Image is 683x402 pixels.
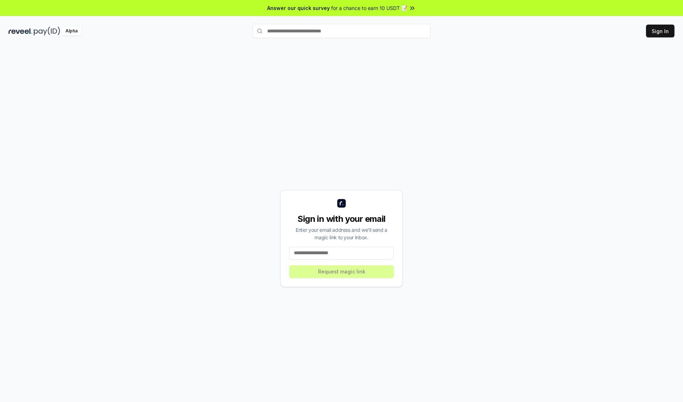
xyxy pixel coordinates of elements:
span: Answer our quick survey [267,4,330,12]
div: Sign in with your email [289,213,394,225]
img: reveel_dark [9,27,32,36]
button: Sign In [646,25,674,37]
img: pay_id [34,27,60,36]
div: Enter your email address and we’ll send a magic link to your inbox. [289,226,394,241]
div: Alpha [62,27,81,36]
span: for a chance to earn 10 USDT 📝 [331,4,407,12]
img: logo_small [337,199,346,208]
